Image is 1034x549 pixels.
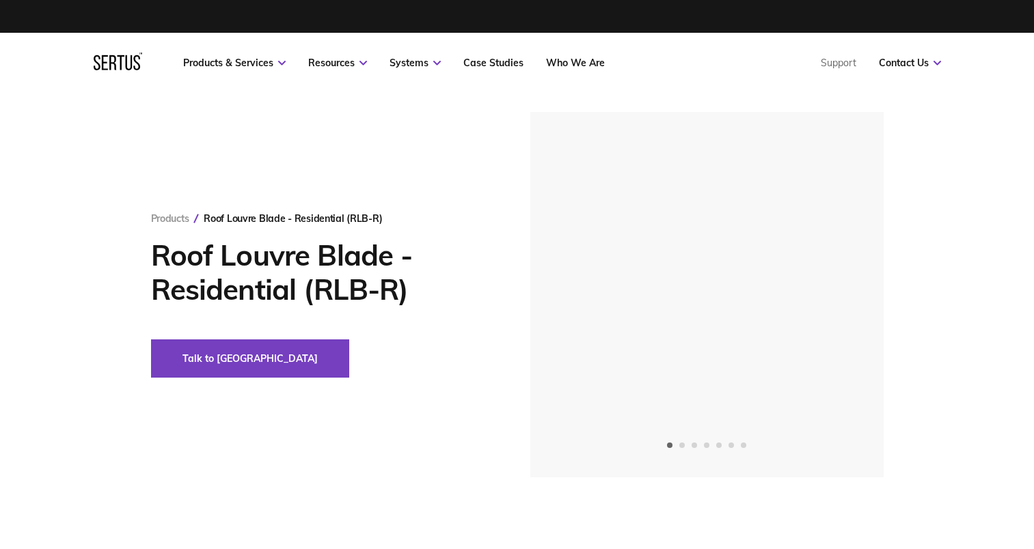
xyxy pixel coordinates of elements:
[716,442,722,448] span: Go to slide 5
[390,57,441,69] a: Systems
[151,238,489,307] h1: Roof Louvre Blade - Residential (RLB-R)
[704,442,709,448] span: Go to slide 4
[729,442,734,448] span: Go to slide 6
[679,442,685,448] span: Go to slide 2
[692,442,697,448] span: Go to slide 3
[308,57,367,69] a: Resources
[151,212,189,225] a: Products
[741,442,746,448] span: Go to slide 7
[463,57,523,69] a: Case Studies
[183,57,286,69] a: Products & Services
[546,57,605,69] a: Who We Are
[879,57,941,69] a: Contact Us
[151,339,349,378] button: Talk to [GEOGRAPHIC_DATA]
[821,57,856,69] a: Support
